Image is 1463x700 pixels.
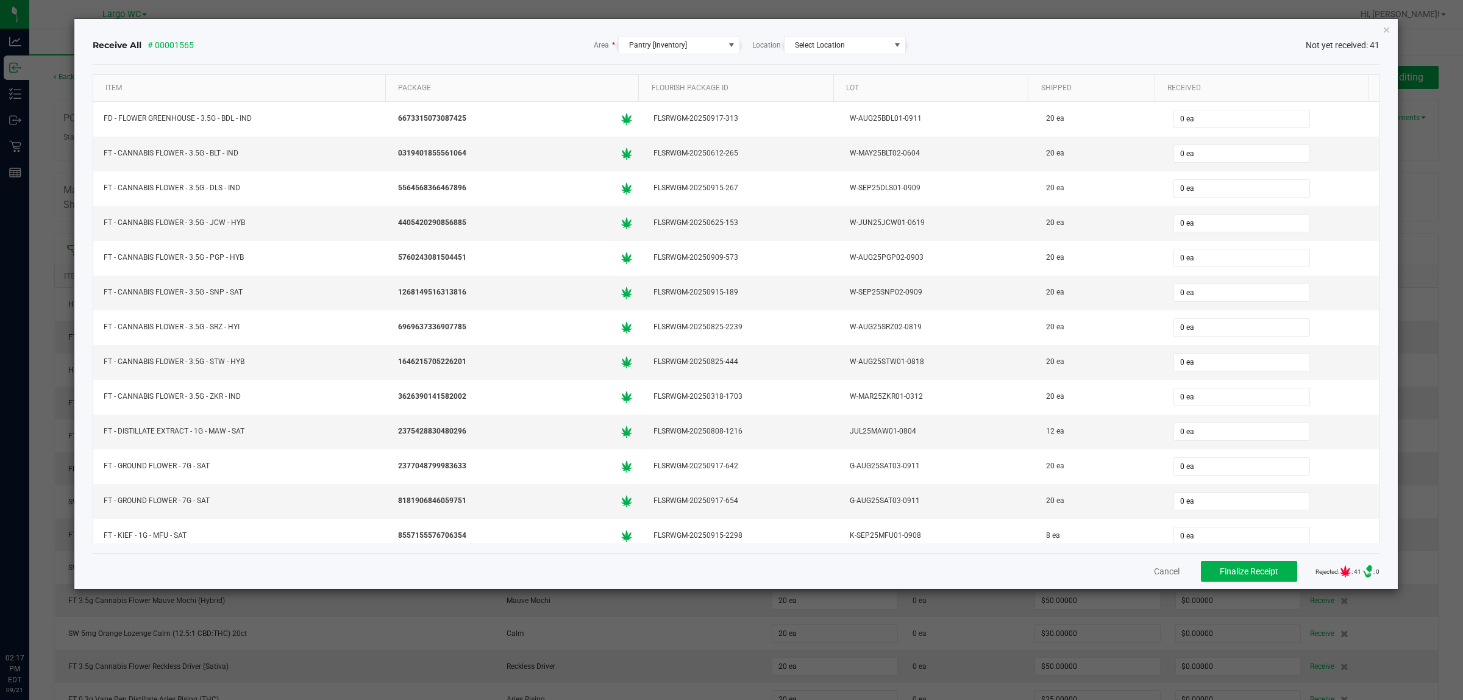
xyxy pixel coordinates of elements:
[1043,318,1156,336] div: 20 ea
[1043,457,1156,475] div: 20 ea
[1174,354,1309,371] input: 0 ea
[1174,284,1309,301] input: 0 ea
[398,426,466,437] span: 2375428830480296
[594,40,615,51] span: Area
[398,495,466,507] span: 8181906846059751
[101,318,380,336] div: FT - CANNABIS FLOWER - 3.5G - SRZ - HYI
[1043,527,1156,545] div: 8 ea
[1043,284,1156,301] div: 20 ea
[1164,80,1364,95] div: Received
[395,80,634,95] a: PackageSortable
[1174,110,1309,127] input: 0 ea
[102,80,381,95] a: ItemSortable
[1043,145,1156,162] div: 20 ea
[1043,388,1156,405] div: 20 ea
[102,80,381,95] div: Item
[650,353,832,371] div: FLSRWGM-20250825-444
[1043,249,1156,266] div: 20 ea
[398,148,466,159] span: 0319401855561064
[784,36,906,54] span: NO DATA FOUND
[93,39,141,51] span: Receive All
[843,80,1023,95] div: Lot
[12,602,49,639] iframe: Resource center
[398,356,466,368] span: 1646215705226201
[1174,388,1309,405] input: 0 ea
[101,284,380,301] div: FT - CANNABIS FLOWER - 3.5G - SNP - SAT
[650,145,832,162] div: FLSRWGM-20250612-265
[1174,180,1309,197] input: 0 ea
[148,39,194,52] span: # 00001565
[847,457,1028,475] div: G-AUG25SAT03-0911
[1043,110,1156,127] div: 20 ea
[1154,565,1180,577] button: Cancel
[395,80,634,95] div: Package
[629,41,687,49] span: Pantry [Inventory]
[847,214,1028,232] div: W-JUN25JCW01-0619
[1043,492,1156,510] div: 20 ea
[650,110,832,127] div: FLSRWGM-20250917-313
[795,41,845,49] span: Select Location
[1174,145,1309,162] input: 0 ea
[101,249,380,266] div: FT - CANNABIS FLOWER - 3.5G - PGP - HYB
[650,388,832,405] div: FLSRWGM-20250318-1703
[1315,565,1379,577] span: Rejected: : 41 : 0
[752,40,781,51] span: Location
[1043,179,1156,197] div: 20 ea
[1174,215,1309,232] input: 0 ea
[1174,319,1309,336] input: 0 ea
[649,80,829,95] div: Flourish Package ID
[1043,214,1156,232] div: 20 ea
[843,80,1023,95] a: LotSortable
[398,287,466,298] span: 1268149516313816
[398,182,466,194] span: 5564568366467896
[847,527,1028,545] div: K-SEP25MFU01-0908
[847,492,1028,510] div: G-AUG25SAT03-0911
[101,388,380,405] div: FT - CANNABIS FLOWER - 3.5G - ZKR - IND
[101,179,380,197] div: FT - CANNABIS FLOWER - 3.5G - DLS - IND
[847,318,1028,336] div: W-AUG25SRZ02-0819
[1174,423,1309,440] input: 0 ea
[847,110,1028,127] div: W-AUG25BDL01-0911
[650,179,832,197] div: FLSRWGM-20250915-267
[847,388,1028,405] div: W-MAR25ZKR01-0312
[1306,39,1379,52] span: Not yet received: 41
[101,110,380,127] div: FD - FLOWER GREENHOUSE - 3.5G - BDL - IND
[650,214,832,232] div: FLSRWGM-20250625-153
[101,527,380,545] div: FT - KIEF - 1G - MFU - SAT
[847,423,1028,440] div: JUL25MAW01-0804
[101,423,380,440] div: FT - DISTILLATE EXTRACT - 1G - MAW - SAT
[650,249,832,266] div: FLSRWGM-20250909-573
[1038,80,1150,95] a: ShippedSortable
[1383,22,1391,37] button: Close
[398,113,466,124] span: 6673315073087425
[1361,565,1373,577] span: Number of Delivery Device barcodes either fully or partially rejected
[101,457,380,475] div: FT - GROUND FLOWER - 7G - SAT
[398,252,466,263] span: 5760243081504451
[398,530,466,541] span: 8557155576706354
[847,353,1028,371] div: W-AUG25STW01-0818
[650,527,832,545] div: FLSRWGM-20250915-2298
[101,214,380,232] div: FT - CANNABIS FLOWER - 3.5G - JCW - HYB
[101,145,380,162] div: FT - CANNABIS FLOWER - 3.5G - BLT - IND
[398,391,466,402] span: 3626390141582002
[1164,80,1364,95] a: ReceivedSortable
[847,179,1028,197] div: W-SEP25DLS01-0909
[36,601,51,615] iframe: Resource center unread badge
[650,423,832,440] div: FLSRWGM-20250808-1216
[847,284,1028,301] div: W-SEP25SNP02-0909
[1174,249,1309,266] input: 0 ea
[398,460,466,472] span: 2377048799983633
[847,249,1028,266] div: W-AUG25PGP02-0903
[1174,527,1309,545] input: 0 ea
[1339,565,1351,577] span: Number of Cannabis barcodes either fully or partially rejected
[649,80,829,95] a: Flourish Package IDSortable
[101,492,380,510] div: FT - GROUND FLOWER - 7G - SAT
[101,353,380,371] div: FT - CANNABIS FLOWER - 3.5G - STW - HYB
[650,318,832,336] div: FLSRWGM-20250825-2239
[398,217,466,229] span: 4405420290856885
[398,321,466,333] span: 6969637336907785
[1043,353,1156,371] div: 20 ea
[847,145,1028,162] div: W-MAY25BLT02-0604
[1220,566,1278,576] span: Finalize Receipt
[1201,561,1297,582] button: Finalize Receipt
